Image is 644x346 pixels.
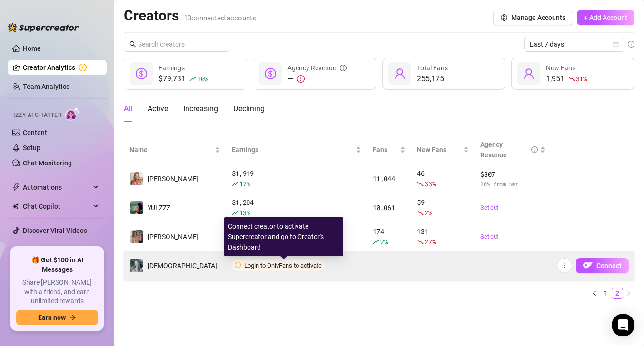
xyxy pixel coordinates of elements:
[23,60,99,75] a: Creator Analytics exclamation-circle
[23,180,90,195] span: Automations
[546,73,587,85] div: 1,951
[16,310,98,325] button: Earn nowarrow-right
[232,144,354,155] span: Earnings
[623,288,634,299] button: right
[159,73,208,85] div: $79,731
[373,173,406,184] div: 11,044
[159,64,185,72] span: Earnings
[239,208,250,217] span: 13 %
[628,41,634,48] span: info-circle
[265,68,276,79] span: dollar-circle
[130,201,143,214] img: YULZZZ
[124,103,132,115] div: All
[226,135,367,164] th: Earnings
[589,288,600,299] li: Previous Page
[69,314,76,321] span: arrow-right
[417,181,424,187] span: fall
[16,278,98,306] span: Share [PERSON_NAME] with a friend, and earn unlimited rewards
[232,181,238,187] span: rise
[626,290,632,296] span: right
[501,14,507,21] span: setting
[287,63,347,73] div: Agency Revenue
[523,68,535,79] span: user
[601,288,611,298] a: 1
[235,262,241,268] span: clock-circle
[232,197,362,218] div: $ 1,204
[16,256,98,274] span: 🎁 Get $100 in AI Messages
[373,239,379,245] span: rise
[394,68,406,79] span: user
[417,210,424,216] span: fall
[584,14,627,21] span: + Add Account
[130,230,143,243] img: Olivia
[148,204,170,211] span: YULZZZ
[23,227,87,234] a: Discover Viral Videos
[612,288,623,299] li: 2
[23,83,69,90] a: Team Analytics
[244,262,322,269] span: Login to OnlyFans to activate
[480,169,545,180] span: $ 307
[480,139,538,160] div: Agency Revenue
[148,262,217,269] span: [DEMOGRAPHIC_DATA]
[511,14,565,21] span: Manage Accounts
[340,63,347,73] span: question-circle
[124,135,226,164] th: Name
[148,175,198,183] span: [PERSON_NAME]
[612,314,634,336] div: Open Intercom Messenger
[568,76,575,82] span: fall
[23,45,41,52] a: Home
[425,179,436,188] span: 33 %
[417,197,469,218] div: 59
[8,23,79,32] img: logo-BBDzfeDw.svg
[417,64,448,72] span: Total Fans
[480,180,545,189] span: 20 % from Net
[233,103,265,115] div: Declining
[197,74,208,83] span: 10 %
[38,314,66,321] span: Earn now
[232,210,238,216] span: rise
[13,111,61,120] span: Izzy AI Chatter
[425,208,432,217] span: 2 %
[23,199,90,214] span: Chat Copilot
[613,41,619,47] span: calendar
[130,259,143,272] img: Riah
[530,37,618,51] span: Last 7 days
[592,290,597,296] span: left
[367,135,411,164] th: Fans
[129,41,136,48] span: search
[493,10,573,25] button: Manage Accounts
[417,144,461,155] span: New Fans
[148,233,198,240] span: [PERSON_NAME]
[184,14,256,22] span: 13 connected accounts
[411,135,475,164] th: New Fans
[373,202,406,213] div: 10,061
[380,237,387,246] span: 2 %
[189,76,196,82] span: rise
[561,262,568,269] span: more
[138,39,216,49] input: Search creators
[623,288,634,299] li: Next Page
[480,232,545,241] a: Set cut
[600,288,612,299] li: 1
[23,144,40,152] a: Setup
[417,239,424,245] span: fall
[531,139,538,160] span: question-circle
[129,144,213,155] span: Name
[425,237,436,246] span: 27 %
[124,7,256,25] h2: Creators
[576,258,629,273] button: OFConnect
[480,203,545,212] a: Set cut
[612,288,623,298] a: 2
[224,217,343,256] div: Connect creator to activate Supercreator and go to Creator's Dashboard
[596,262,622,269] span: Connect
[148,103,168,115] div: Active
[417,73,448,85] div: 255,175
[589,288,600,299] button: left
[287,73,347,85] div: —
[373,144,398,155] span: Fans
[130,172,143,185] img: Casey
[12,203,19,210] img: Chat Copilot
[232,168,362,189] div: $ 1,919
[576,74,587,83] span: 31 %
[417,168,469,189] div: 46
